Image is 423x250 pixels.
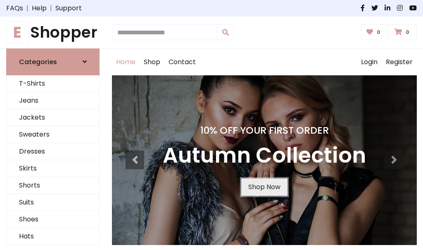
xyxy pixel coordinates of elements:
[6,21,29,43] span: E
[23,3,32,13] span: |
[163,125,366,136] h4: 10% Off Your First Order
[32,3,47,13] a: Help
[55,3,82,13] a: Support
[7,211,99,228] a: Shoes
[361,24,388,40] a: 0
[140,49,164,75] a: Shop
[7,109,99,126] a: Jackets
[163,143,366,168] h3: Autumn Collection
[7,194,99,211] a: Suits
[6,23,100,42] a: EShopper
[357,49,382,75] a: Login
[382,49,417,75] a: Register
[47,3,55,13] span: |
[7,228,99,245] a: Hats
[6,48,100,75] a: Categories
[7,177,99,194] a: Shorts
[164,49,200,75] a: Contact
[6,23,100,42] h1: Shopper
[7,92,99,109] a: Jeans
[7,126,99,143] a: Sweaters
[112,49,140,75] a: Home
[389,24,417,40] a: 0
[7,160,99,177] a: Skirts
[7,143,99,160] a: Dresses
[375,29,383,36] span: 0
[404,29,411,36] span: 0
[7,75,99,92] a: T-Shirts
[241,178,288,196] a: Shop Now
[19,58,57,66] h6: Categories
[6,3,23,13] a: FAQs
